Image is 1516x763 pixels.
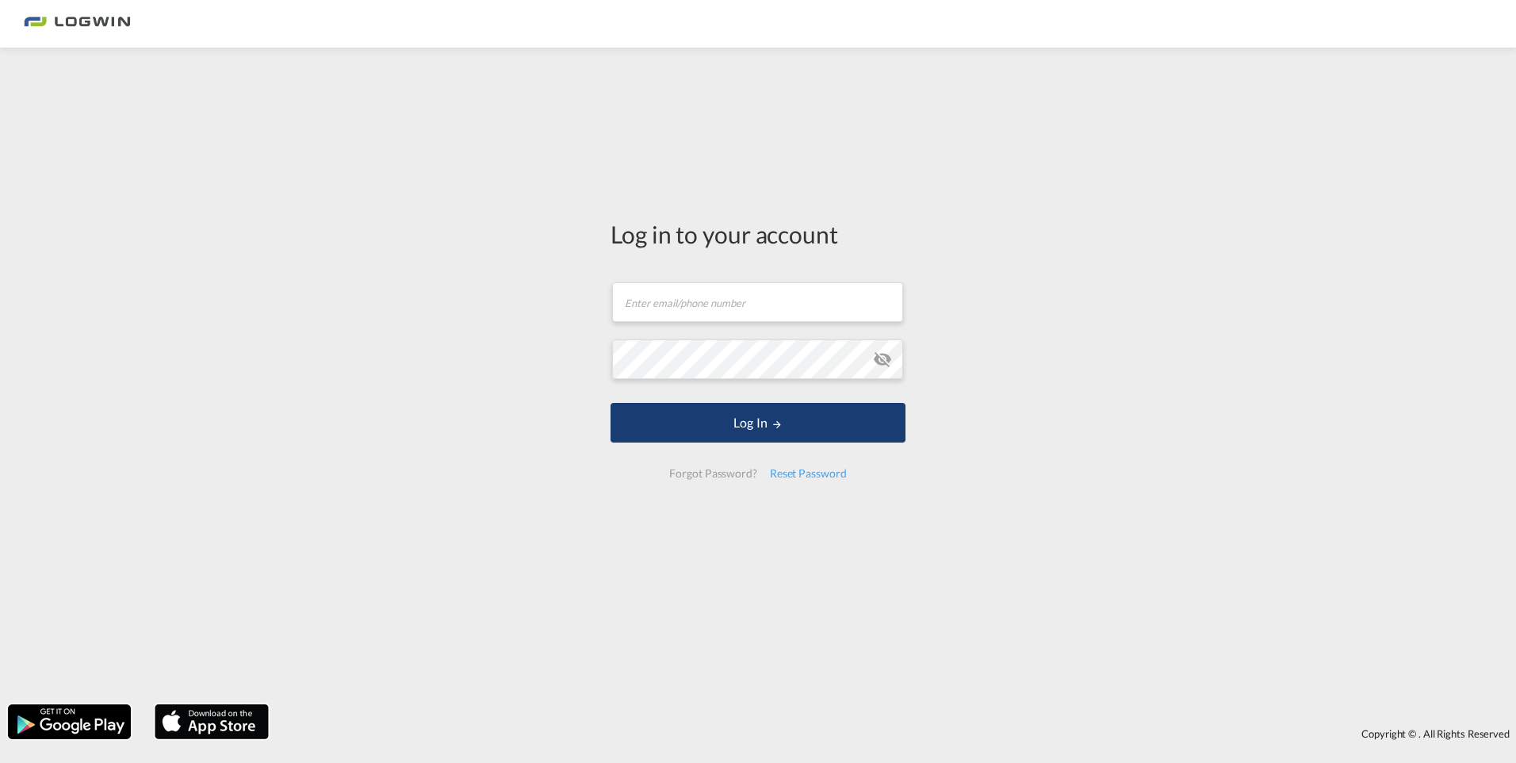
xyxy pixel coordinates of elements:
img: google.png [6,703,132,741]
div: Log in to your account [611,217,905,251]
div: Reset Password [764,459,853,488]
div: Copyright © . All Rights Reserved [277,720,1516,747]
div: Forgot Password? [663,459,763,488]
img: apple.png [153,703,270,741]
img: bc73a0e0d8c111efacd525e4c8ad7d32.png [24,6,131,42]
button: LOGIN [611,403,905,443]
input: Enter email/phone number [612,282,903,322]
md-icon: icon-eye-off [873,350,892,369]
